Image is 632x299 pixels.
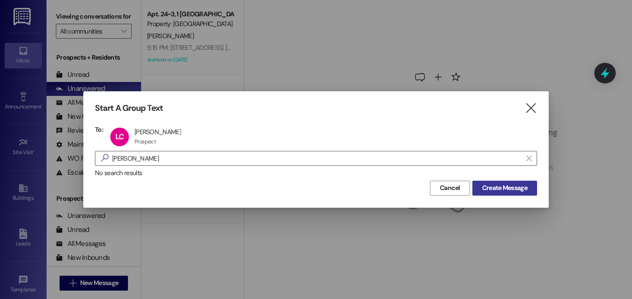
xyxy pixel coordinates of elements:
i:  [524,103,537,113]
div: [PERSON_NAME] [134,128,181,136]
button: Cancel [430,181,470,196]
input: Search for any contact or apartment [112,152,522,165]
button: Clear text [522,151,537,165]
span: LC [115,132,124,142]
button: Create Message [472,181,537,196]
i:  [526,155,531,162]
span: Cancel [440,183,460,193]
span: Create Message [482,183,527,193]
h3: Start A Group Text [95,103,163,114]
h3: To: [95,125,103,134]
i:  [97,153,112,163]
div: Prospect [134,138,156,145]
div: No search results [95,168,537,178]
